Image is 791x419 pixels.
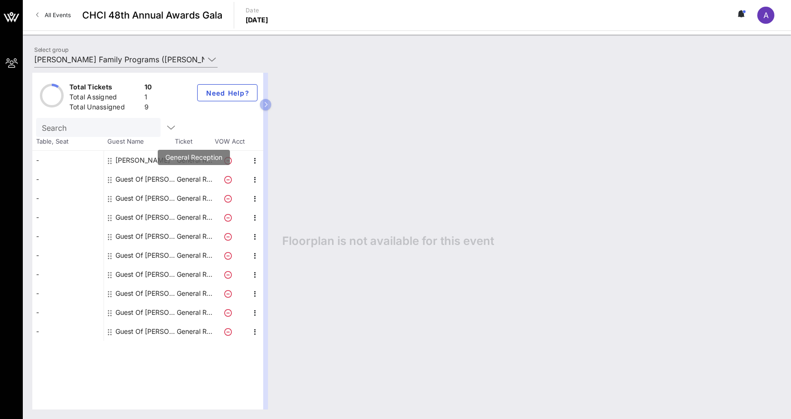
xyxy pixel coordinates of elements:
[115,284,175,303] div: Guest Of Casey Family Programs
[32,284,104,303] div: -
[144,92,152,104] div: 1
[246,6,268,15] p: Date
[175,227,213,246] p: General R…
[32,227,104,246] div: -
[115,170,175,189] div: Guest Of Casey Family Programs
[175,170,213,189] p: General R…
[32,137,104,146] span: Table, Seat
[175,137,213,146] span: Ticket
[32,151,104,170] div: -
[175,246,213,265] p: General R…
[115,208,175,227] div: Guest Of Casey Family Programs
[175,303,213,322] p: General R…
[115,227,175,246] div: Guest Of Casey Family Programs
[32,322,104,341] div: -
[32,170,104,189] div: -
[115,322,175,341] div: Guest Of Casey Family Programs
[175,151,213,170] p: General R…
[175,322,213,341] p: General R…
[115,151,170,170] div: Ricardo Hernandez
[30,8,76,23] a: All Events
[115,189,175,208] div: Guest Of Casey Family Programs
[34,46,68,53] label: Select group
[205,89,249,97] span: Need Help?
[175,265,213,284] p: General R…
[69,82,141,94] div: Total Tickets
[115,303,175,322] div: Guest Of Casey Family Programs
[175,208,213,227] p: General R…
[32,208,104,227] div: -
[175,284,213,303] p: General R…
[82,8,222,22] span: CHCI 48th Annual Awards Gala
[32,246,104,265] div: -
[757,7,774,24] div: A
[32,265,104,284] div: -
[104,137,175,146] span: Guest Name
[144,82,152,94] div: 10
[69,92,141,104] div: Total Assigned
[175,189,213,208] p: General R…
[115,246,175,265] div: Guest Of Casey Family Programs
[32,303,104,322] div: -
[69,102,141,114] div: Total Unassigned
[45,11,71,19] span: All Events
[115,265,175,284] div: Guest Of Casey Family Programs
[763,10,769,20] span: A
[144,102,152,114] div: 9
[246,15,268,25] p: [DATE]
[32,189,104,208] div: -
[213,137,246,146] span: VOW Acct
[197,84,257,101] button: Need Help?
[282,234,494,248] span: Floorplan is not available for this event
